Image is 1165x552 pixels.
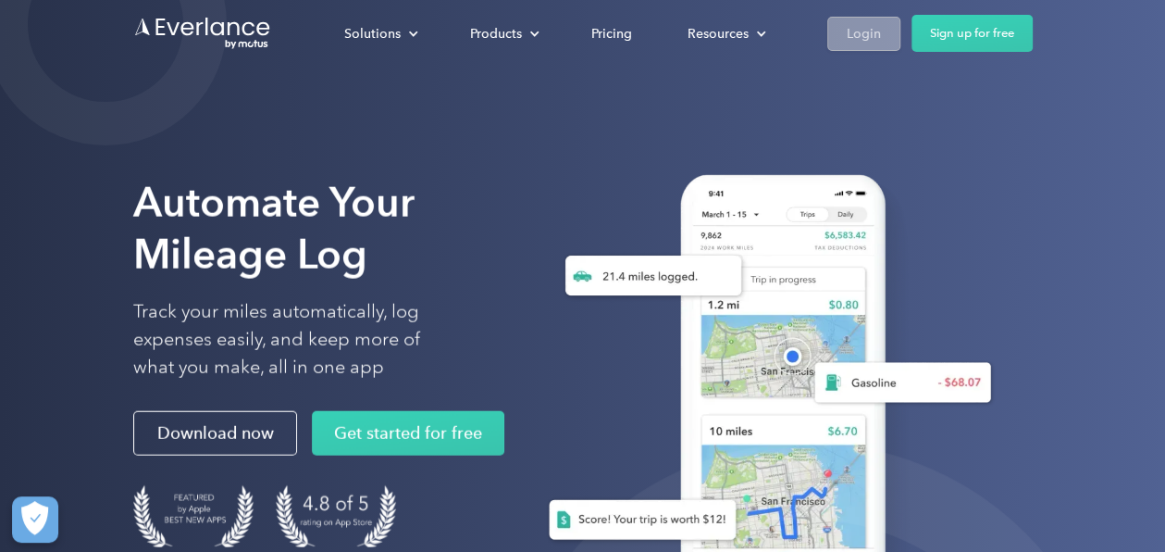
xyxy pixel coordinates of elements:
a: Download now [133,411,297,456]
p: Track your miles automatically, log expenses easily, and keep more of what you make, all in one app [133,298,464,382]
div: Products [470,22,522,45]
a: Get started for free [312,411,504,456]
a: Sign up for free [911,15,1033,52]
div: Solutions [326,18,433,50]
div: Products [452,18,554,50]
img: 4.9 out of 5 stars on the app store [276,485,396,547]
img: Badge for Featured by Apple Best New Apps [133,485,254,547]
a: Go to homepage [133,16,272,51]
strong: Automate Your Mileage Log [133,178,415,279]
div: Solutions [344,22,401,45]
div: Resources [688,22,749,45]
a: Login [827,17,900,51]
div: Pricing [591,22,632,45]
div: Resources [669,18,781,50]
button: Cookies Settings [12,496,58,543]
div: Login [847,22,881,45]
a: Pricing [573,18,651,50]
